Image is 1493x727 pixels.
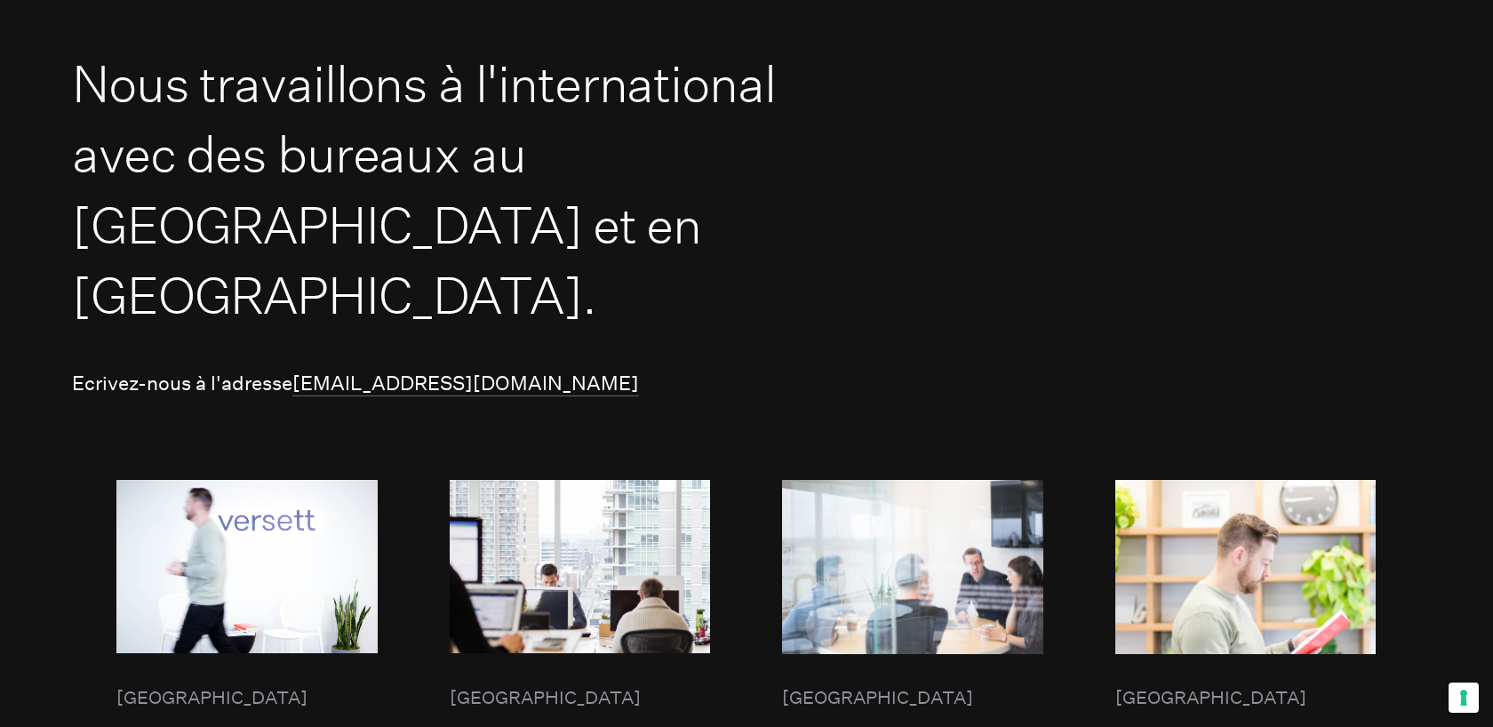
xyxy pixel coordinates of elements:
img: Calgary office [116,480,378,654]
div: [GEOGRAPHIC_DATA] [450,682,711,715]
h2: Nous travaillons à l'international avec des bureaux au [GEOGRAPHIC_DATA] et en [GEOGRAPHIC_DATA]. [72,48,880,331]
img: Brussels office [1115,480,1377,654]
p: Ecrivez-nous à l'adresse [72,367,1421,400]
img: Vancouver office [782,480,1043,654]
button: Your consent preferences for tracking technologies [1449,683,1479,713]
div: [GEOGRAPHIC_DATA] [782,682,1043,715]
img: Toronto office [450,480,711,654]
div: [GEOGRAPHIC_DATA] [1115,682,1377,715]
div: [GEOGRAPHIC_DATA] [116,682,378,715]
a: [EMAIL_ADDRESS][DOMAIN_NAME] [292,371,639,396]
